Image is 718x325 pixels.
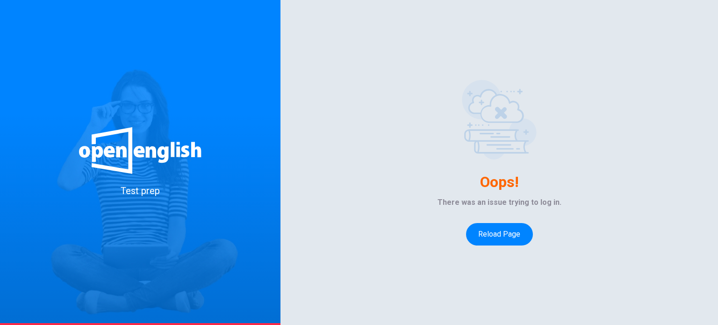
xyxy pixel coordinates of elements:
img: logo [79,127,202,174]
button: Reload page [466,223,533,246]
span: There was an issue trying to log in. [438,197,561,208]
img: Empty [462,80,537,159]
span: Test prep [121,185,160,196]
h4: Oops! [480,174,519,189]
